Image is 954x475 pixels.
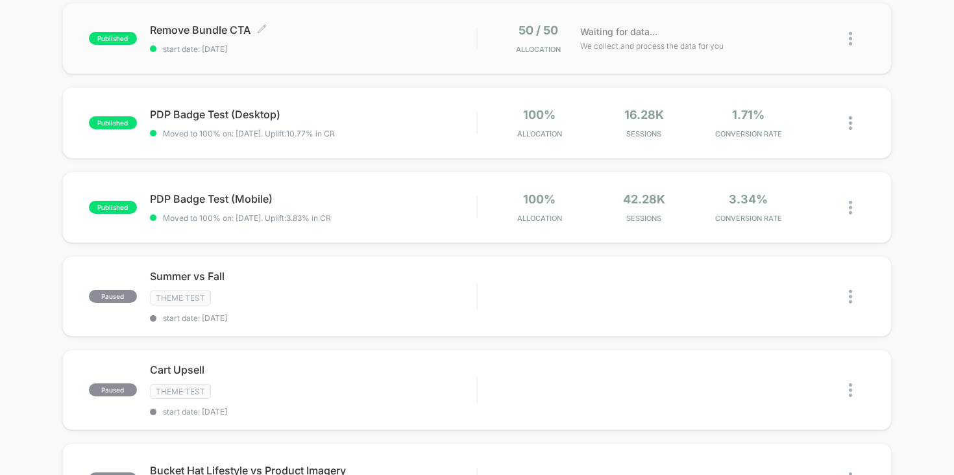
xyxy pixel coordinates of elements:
[732,108,764,122] span: 1.71%
[849,201,852,214] img: close
[595,214,693,223] span: Sessions
[729,192,768,206] span: 3.34%
[150,192,477,205] span: PDP Badge Test (Mobile)
[580,25,657,39] span: Waiting for data...
[519,23,558,37] span: 50 / 50
[150,44,477,54] span: start date: [DATE]
[150,290,211,305] span: Theme Test
[150,407,477,417] span: start date: [DATE]
[849,116,852,130] img: close
[516,45,561,54] span: Allocation
[849,32,852,45] img: close
[523,108,556,122] span: 100%
[89,201,137,214] span: published
[595,129,693,138] span: Sessions
[523,192,556,206] span: 100%
[624,108,664,122] span: 16.28k
[580,40,724,52] span: We collect and process the data for you
[163,129,335,138] span: Moved to 100% on: [DATE] . Uplift: 10.77% in CR
[89,383,137,396] span: paused
[163,213,331,223] span: Moved to 100% on: [DATE] . Uplift: 3.83% in CR
[150,313,477,323] span: start date: [DATE]
[700,214,798,223] span: CONVERSION RATE
[150,108,477,121] span: PDP Badge Test (Desktop)
[89,116,137,129] span: published
[150,363,477,376] span: Cart Upsell
[150,270,477,283] span: Summer vs Fall
[89,32,137,45] span: published
[849,383,852,397] img: close
[623,192,665,206] span: 42.28k
[89,290,137,303] span: paused
[849,290,852,303] img: close
[150,384,211,399] span: Theme Test
[517,129,562,138] span: Allocation
[150,23,477,36] span: Remove Bundle CTA
[517,214,562,223] span: Allocation
[700,129,798,138] span: CONVERSION RATE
